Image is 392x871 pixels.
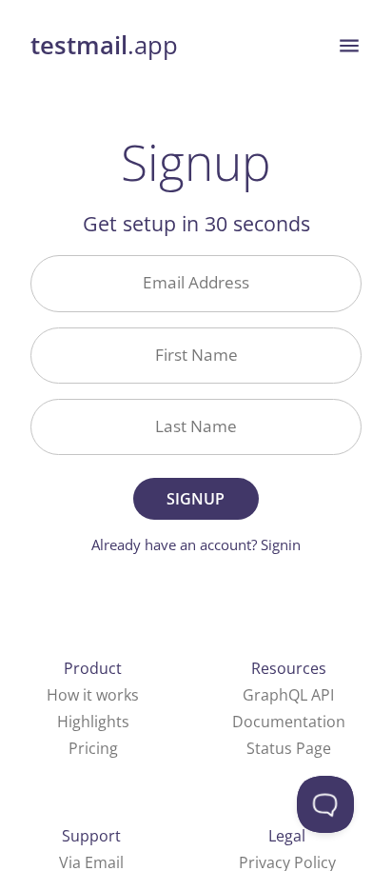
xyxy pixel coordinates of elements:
span: Legal [268,825,305,846]
a: Documentation [232,711,345,732]
a: Highlights [57,711,129,732]
a: Already have an account? Signin [91,535,301,554]
a: Status Page [246,738,331,759]
span: Support [62,825,121,846]
button: menu [325,22,373,69]
a: Pricing [69,738,118,759]
a: GraphQL API [243,684,334,705]
strong: testmail [30,29,127,62]
button: Signup [133,478,259,520]
span: Resources [251,658,326,679]
h1: Signup [121,133,271,190]
h2: Get setup in 30 seconds [30,208,362,240]
a: How it works [47,684,139,705]
iframe: Help Scout Beacon - Open [297,776,354,833]
a: testmail.app [30,30,178,62]
span: Product [64,658,122,679]
span: Signup [154,485,238,512]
